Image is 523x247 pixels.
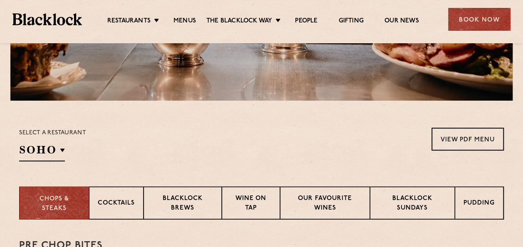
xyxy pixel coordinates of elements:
a: Menus [174,17,196,26]
p: Wine on Tap [231,194,271,214]
p: Blacklock Brews [152,194,213,214]
a: Gifting [338,17,363,26]
a: People [295,17,317,26]
p: Our favourite wines [289,194,361,214]
h2: SOHO [19,143,65,161]
a: Our News [384,17,419,26]
img: BL_Textured_Logo-footer-cropped.svg [12,13,82,25]
div: Book Now [448,8,511,31]
p: Select a restaurant [19,128,86,138]
p: Blacklock Sundays [379,194,446,214]
p: Pudding [464,199,495,209]
a: The Blacklock Way [206,17,272,26]
p: Cocktails [98,199,135,209]
p: Chops & Steaks [28,195,80,213]
a: Restaurants [107,17,151,26]
a: View PDF Menu [431,128,504,151]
